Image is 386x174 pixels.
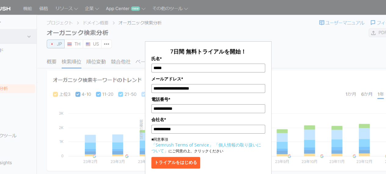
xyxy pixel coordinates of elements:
a: 「個人情報の取り扱いについて」 [151,142,261,154]
span: 7日間 無料トライアルを開始！ [170,48,246,55]
button: トライアルをはじめる [151,157,200,168]
label: 電話番号* [151,96,265,103]
a: 「Semrush Terms of Service」 [151,142,213,148]
p: ■同意事項 にご同意の上、クリックください [151,137,265,154]
label: メールアドレス* [151,76,265,82]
